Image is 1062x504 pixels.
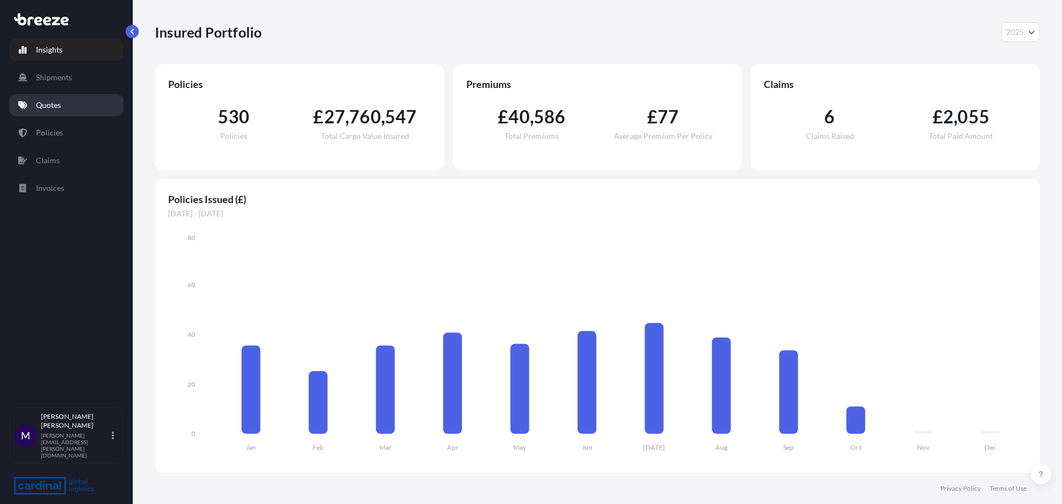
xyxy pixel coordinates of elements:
[850,443,862,451] tspan: Oct
[824,108,835,126] span: 6
[933,108,943,126] span: £
[9,122,123,144] a: Policies
[191,429,195,438] tspan: 0
[345,108,349,126] span: ,
[498,108,508,126] span: £
[36,72,72,83] p: Shipments
[9,39,123,61] a: Insights
[168,208,1027,219] span: [DATE] - [DATE]
[1006,27,1024,38] span: 2025
[647,108,658,126] span: £
[218,108,250,126] span: 530
[220,132,247,140] span: Policies
[36,44,63,55] p: Insights
[188,233,195,242] tspan: 80
[508,108,529,126] span: 40
[917,443,930,451] tspan: Nov
[41,412,110,430] p: [PERSON_NAME] [PERSON_NAME]
[783,443,794,451] tspan: Sep
[385,108,417,126] span: 547
[466,77,729,91] span: Premiums
[954,108,957,126] span: ,
[929,132,993,140] span: Total Paid Amount
[530,108,534,126] span: ,
[643,443,665,451] tspan: [DATE]
[513,443,527,451] tspan: May
[36,127,63,138] p: Policies
[379,443,392,451] tspan: Mar
[447,443,459,451] tspan: Apr
[188,330,195,339] tspan: 40
[36,155,60,166] p: Claims
[582,443,592,451] tspan: Jun
[9,66,123,89] a: Shipments
[381,108,385,126] span: ,
[1001,22,1040,42] button: Year Selector
[764,77,1027,91] span: Claims
[614,132,712,140] span: Average Premium Per Policy
[313,108,324,126] span: £
[188,380,195,388] tspan: 20
[534,108,566,126] span: 586
[14,477,94,495] img: organization-logo
[246,443,256,451] tspan: Jan
[658,108,679,126] span: 77
[349,108,381,126] span: 760
[9,149,123,172] a: Claims
[990,484,1027,493] a: Terms of Use
[715,443,728,451] tspan: Aug
[9,94,123,116] a: Quotes
[313,443,324,451] tspan: Feb
[321,132,409,140] span: Total Cargo Value Insured
[985,443,996,451] tspan: Dec
[806,132,854,140] span: Claims Raised
[155,23,262,41] p: Insured Portfolio
[324,108,345,126] span: 27
[957,108,990,126] span: 055
[168,193,1027,206] span: Policies Issued (£)
[36,100,61,111] p: Quotes
[41,432,110,459] p: [PERSON_NAME][EMAIL_ADDRESS][PERSON_NAME][DOMAIN_NAME]
[188,280,195,289] tspan: 60
[943,108,954,126] span: 2
[504,132,559,140] span: Total Premiums
[168,77,431,91] span: Policies
[36,183,64,194] p: Invoices
[21,430,30,441] span: M
[9,177,123,199] a: Invoices
[940,484,981,493] a: Privacy Policy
